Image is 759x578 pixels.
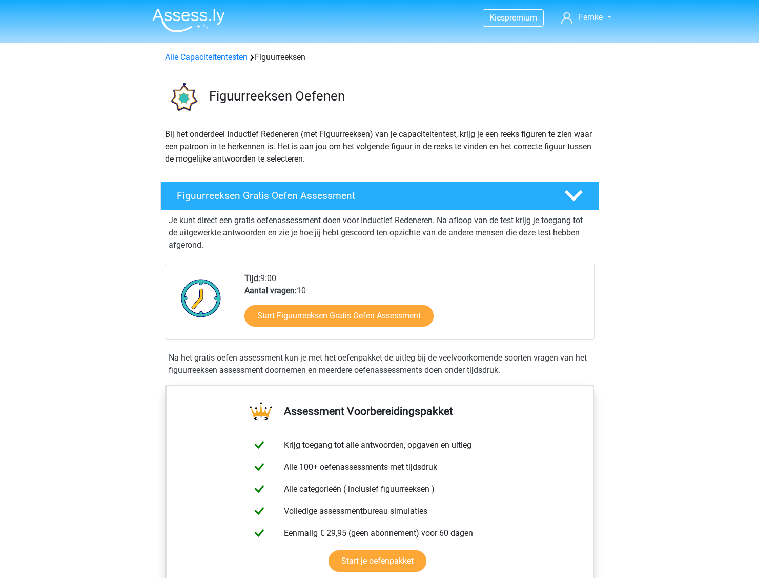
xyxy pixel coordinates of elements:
[175,272,227,324] img: Klok
[483,11,543,25] a: Kiespremium
[489,13,505,23] span: Kies
[505,13,537,23] span: premium
[237,272,594,339] div: 9:00 10
[244,305,434,327] a: Start Figuurreeksen Gratis Oefen Assessment
[156,182,603,210] a: Figuurreeksen Gratis Oefen Assessment
[557,11,615,24] a: Femke
[329,550,426,572] a: Start je oefenpakket
[579,12,603,22] span: Femke
[165,52,248,62] a: Alle Capaciteitentesten
[161,76,204,119] img: figuurreeksen
[244,273,260,283] b: Tijd:
[161,51,599,64] div: Figuurreeksen
[244,286,297,295] b: Aantal vragen:
[165,128,594,165] p: Bij het onderdeel Inductief Redeneren (met Figuurreeksen) van je capaciteitentest, krijg je een r...
[177,190,548,202] h4: Figuurreeksen Gratis Oefen Assessment
[209,88,591,104] h3: Figuurreeksen Oefenen
[169,214,591,251] p: Je kunt direct een gratis oefenassessment doen voor Inductief Redeneren. Na afloop van de test kr...
[152,8,225,32] img: Assessly
[165,352,595,376] div: Na het gratis oefen assessment kun je met het oefenpakket de uitleg bij de veelvoorkomende soorte...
